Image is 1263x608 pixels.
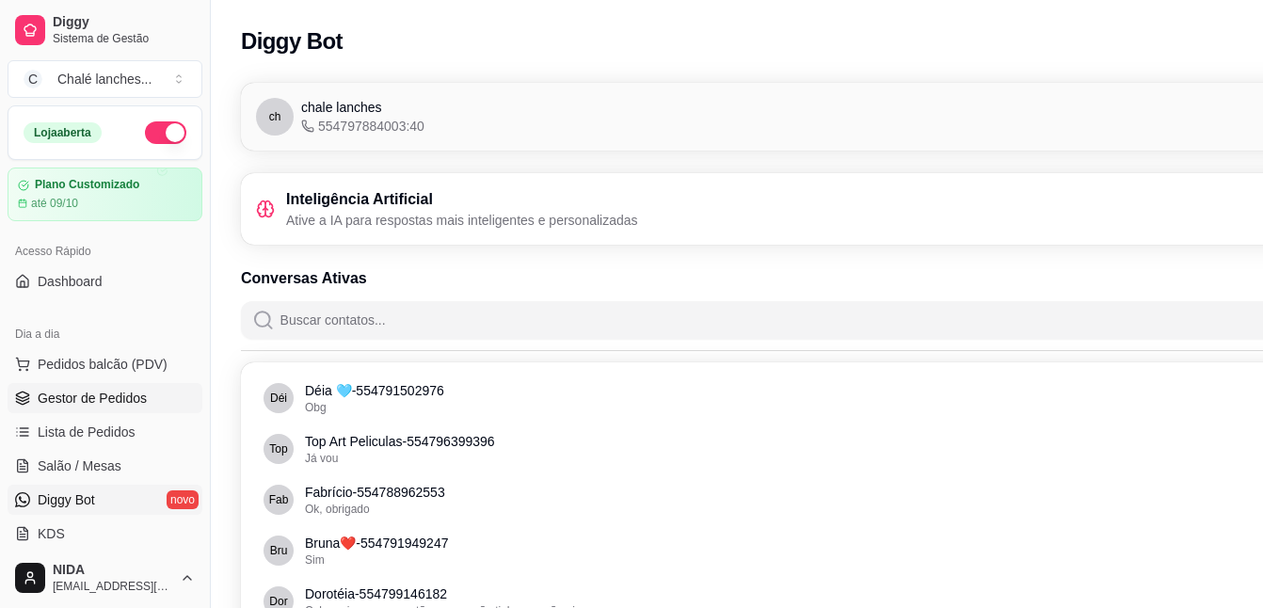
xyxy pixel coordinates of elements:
[270,543,288,558] span: Bruna❤️
[269,492,289,507] span: Fabrício
[38,524,65,543] span: KDS
[241,267,367,290] h3: Conversas Ativas
[8,417,202,447] a: Lista de Pedidos
[8,168,202,221] a: Plano Customizadoaté 09/10
[8,485,202,515] a: Diggy Botnovo
[38,389,147,408] span: Gestor de Pedidos
[286,211,638,230] p: Ative a IA para respostas mais inteligentes e personalizadas
[8,349,202,379] button: Pedidos balcão (PDV)
[24,70,42,88] span: C
[53,31,195,46] span: Sistema de Gestão
[8,266,202,296] a: Dashboard
[53,562,172,579] span: NIDA
[145,121,186,144] button: Alterar Status
[24,122,102,143] div: Loja aberta
[305,553,325,567] span: Sim
[241,26,343,56] h2: Diggy Bot
[305,452,338,465] span: Já vou
[38,456,121,475] span: Salão / Mesas
[8,555,202,600] button: NIDA[EMAIL_ADDRESS][DOMAIN_NAME]
[8,519,202,549] a: KDS
[301,98,382,117] span: chale lanches
[269,441,287,456] span: Top Art Peliculas
[35,178,139,192] article: Plano Customizado
[38,423,136,441] span: Lista de Pedidos
[8,383,202,413] a: Gestor de Pedidos
[53,579,172,594] span: [EMAIL_ADDRESS][DOMAIN_NAME]
[8,8,202,53] a: DiggySistema de Gestão
[301,117,424,136] span: 554797884003:40
[305,401,327,414] span: Obg
[8,236,202,266] div: Acesso Rápido
[269,109,281,124] span: ch
[38,272,103,291] span: Dashboard
[31,196,78,211] article: até 09/10
[8,319,202,349] div: Dia a dia
[38,355,168,374] span: Pedidos balcão (PDV)
[305,503,370,516] span: Ok, obrigado
[8,60,202,98] button: Select a team
[53,14,195,31] span: Diggy
[270,391,287,406] span: Déia 🩵
[286,188,638,211] h3: Inteligência Artificial
[38,490,95,509] span: Diggy Bot
[57,70,152,88] div: Chalé lanches ...
[8,451,202,481] a: Salão / Mesas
